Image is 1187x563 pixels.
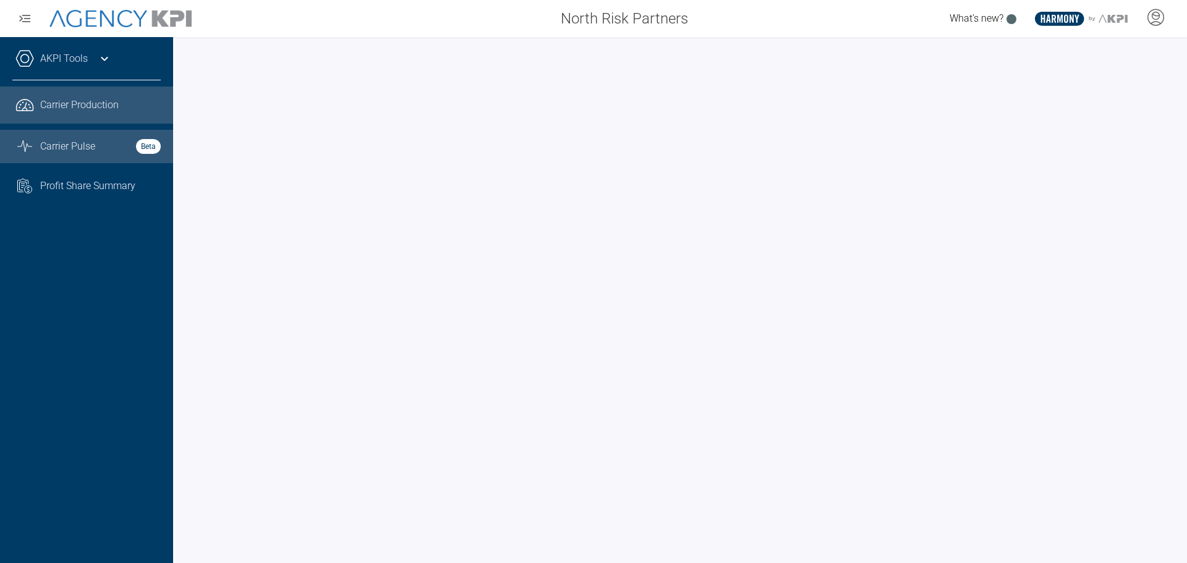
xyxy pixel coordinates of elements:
a: AKPI Tools [40,51,88,66]
span: Carrier Production [40,98,119,112]
span: North Risk Partners [561,7,688,30]
img: AgencyKPI [49,10,192,28]
strong: Beta [136,139,161,154]
span: What's new? [950,12,1003,24]
span: Profit Share Summary [40,179,135,193]
span: Carrier Pulse [40,139,95,154]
